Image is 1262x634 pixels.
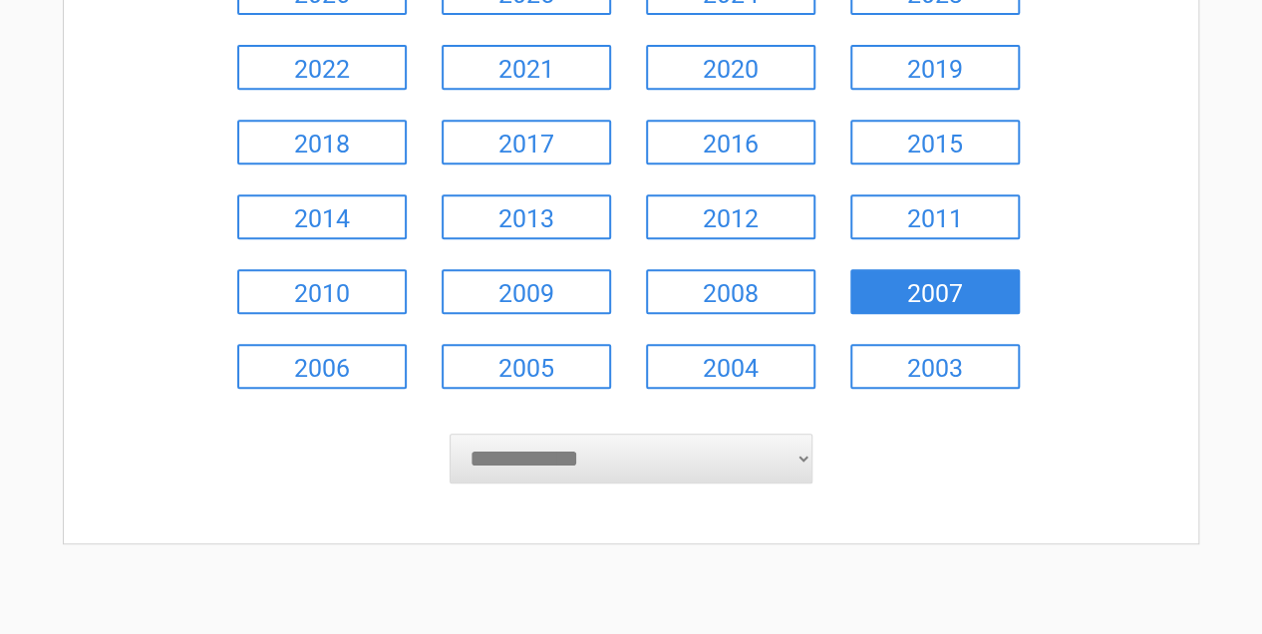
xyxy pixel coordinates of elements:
[850,45,1020,90] a: 2019
[442,269,611,314] a: 2009
[850,269,1020,314] a: 2007
[850,120,1020,164] a: 2015
[850,194,1020,239] a: 2011
[442,120,611,164] a: 2017
[237,269,407,314] a: 2010
[850,344,1020,389] a: 2003
[646,269,815,314] a: 2008
[442,45,611,90] a: 2021
[237,344,407,389] a: 2006
[442,344,611,389] a: 2005
[646,344,815,389] a: 2004
[646,194,815,239] a: 2012
[237,194,407,239] a: 2014
[237,120,407,164] a: 2018
[646,120,815,164] a: 2016
[442,194,611,239] a: 2013
[646,45,815,90] a: 2020
[237,45,407,90] a: 2022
